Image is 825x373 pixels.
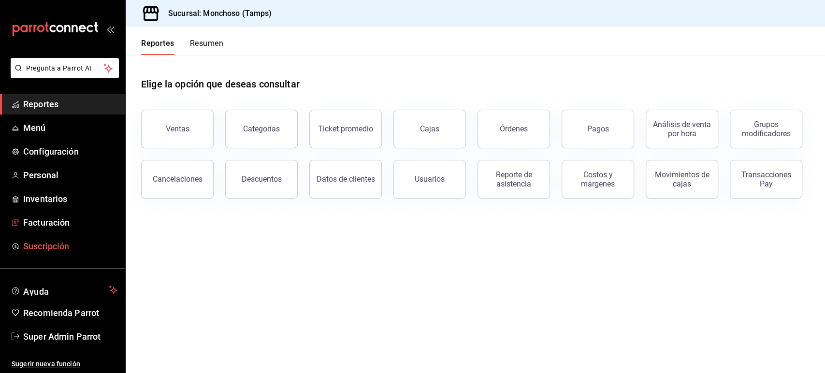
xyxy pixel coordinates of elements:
button: Descuentos [225,160,298,199]
span: Configuración [23,145,117,158]
button: Reporte de asistencia [478,160,550,199]
button: Análisis de venta por hora [646,110,718,148]
button: Ventas [141,110,214,148]
div: Grupos modificadores [736,120,796,138]
span: Pregunta a Parrot AI [26,63,104,73]
button: open_drawer_menu [106,25,114,33]
span: Ayuda [23,284,105,296]
div: Movimientos de cajas [652,170,712,188]
button: Categorías [225,110,298,148]
a: Cajas [393,110,466,148]
span: Super Admin Parrot [23,330,117,343]
div: Órdenes [500,124,528,133]
div: navigation tabs [141,39,223,55]
div: Análisis de venta por hora [652,120,712,138]
div: Ventas [166,124,189,133]
button: Reportes [141,39,174,55]
button: Usuarios [393,160,466,199]
span: Suscripción [23,240,117,253]
div: Cancelaciones [153,174,203,184]
div: Categorías [243,124,280,133]
span: Inventarios [23,192,117,205]
span: Sugerir nueva función [12,359,117,369]
div: Costos y márgenes [568,170,628,188]
div: Descuentos [242,174,282,184]
div: Pagos [587,124,609,133]
span: Menú [23,121,117,134]
a: Pregunta a Parrot AI [7,70,119,80]
button: Datos de clientes [309,160,382,199]
button: Cancelaciones [141,160,214,199]
h1: Elige la opción que deseas consultar [141,77,300,91]
button: Pregunta a Parrot AI [11,58,119,78]
span: Facturación [23,216,117,229]
span: Reportes [23,98,117,111]
button: Grupos modificadores [730,110,802,148]
div: Transacciones Pay [736,170,796,188]
button: Transacciones Pay [730,160,802,199]
span: Personal [23,169,117,182]
button: Ticket promedio [309,110,382,148]
div: Datos de clientes [317,174,375,184]
button: Pagos [562,110,634,148]
div: Usuarios [415,174,445,184]
div: Ticket promedio [318,124,373,133]
h3: Sucursal: Monchoso (Tamps) [160,8,272,19]
button: Órdenes [478,110,550,148]
button: Costos y márgenes [562,160,634,199]
span: Recomienda Parrot [23,306,117,319]
div: Cajas [420,123,440,135]
button: Resumen [190,39,223,55]
button: Movimientos de cajas [646,160,718,199]
div: Reporte de asistencia [484,170,544,188]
